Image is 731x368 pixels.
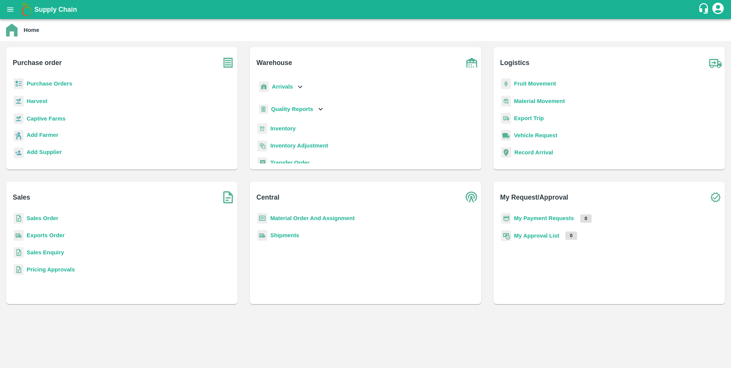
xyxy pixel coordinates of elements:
[514,215,574,221] a: My Payment Requests
[27,131,58,141] a: Add Farmer
[257,192,279,203] b: Central
[272,84,293,90] b: Arrivals
[14,230,24,241] img: shipments
[13,57,62,68] b: Purchase order
[501,213,511,224] img: payment
[500,57,530,68] b: Logistics
[257,57,292,68] b: Warehouse
[501,113,511,124] img: delivery
[270,215,355,221] a: Material Order And Assignment
[27,249,64,255] a: Sales Enquiry
[27,132,58,138] b: Add Farmer
[14,130,24,141] img: farmer
[14,78,24,89] img: reciept
[259,81,269,92] img: whArrival
[14,95,24,107] img: harvest
[27,232,65,238] a: Exports Order
[501,78,511,89] img: fruit
[501,130,511,141] img: vehicle
[257,140,267,151] img: inventory
[27,215,58,221] a: Sales Order
[565,232,577,240] p: 0
[13,192,30,203] b: Sales
[14,247,24,258] img: sales
[711,2,725,17] div: account of current user
[27,116,65,122] a: Captive Farms
[19,2,34,17] img: logo
[270,125,296,132] a: Inventory
[514,233,559,239] a: My Approval List
[501,95,511,107] img: material
[270,160,310,166] a: Transfer Order
[34,6,77,13] b: Supply Chain
[257,78,305,95] div: Arrivals
[6,24,18,36] img: home
[257,213,267,224] img: centralMaterial
[514,149,553,155] a: Record Arrival
[706,53,725,72] img: truck
[14,264,24,275] img: sales
[501,147,511,158] img: recordArrival
[514,115,544,121] a: Export Trip
[14,213,24,224] img: sales
[514,81,556,87] a: Fruit Movement
[270,232,299,238] a: Shipments
[27,266,75,273] a: Pricing Approvals
[462,188,481,207] img: central
[2,1,19,18] button: open drawer
[500,192,568,203] b: My Request/Approval
[257,123,267,134] img: whInventory
[259,105,268,114] img: qualityReport
[219,188,238,207] img: soSales
[27,81,72,87] a: Purchase Orders
[27,149,62,155] b: Add Supplier
[698,3,711,16] div: customer-support
[27,148,62,158] a: Add Supplier
[219,53,238,72] img: purchase
[462,53,481,72] img: warehouse
[706,188,725,207] img: check
[27,98,47,104] a: Harvest
[14,148,24,159] img: supplier
[580,214,592,223] p: 0
[14,113,24,124] img: harvest
[34,4,698,15] a: Supply Chain
[501,230,511,241] img: approval
[270,143,328,149] a: Inventory Adjustment
[514,132,557,138] a: Vehicle Request
[24,27,39,33] b: Home
[514,98,565,104] a: Material Movement
[257,102,325,117] div: Quality Reports
[257,230,267,241] img: shipments
[257,157,267,168] img: whTransfer
[271,106,313,112] b: Quality Reports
